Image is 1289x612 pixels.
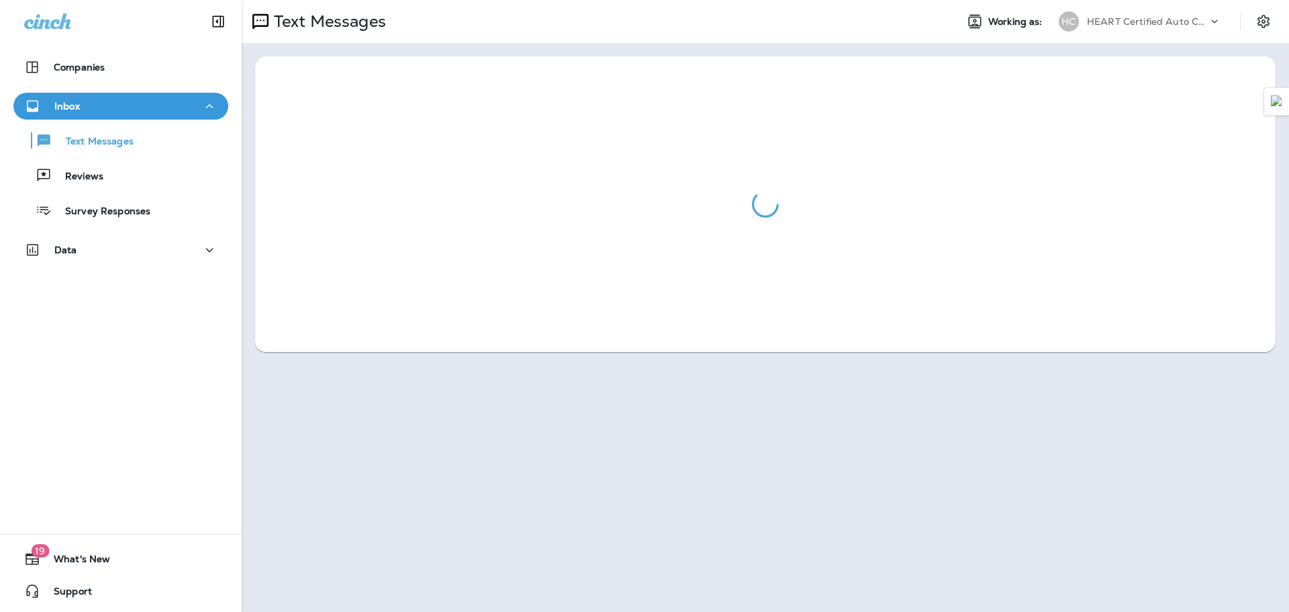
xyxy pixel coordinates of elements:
[54,62,105,73] p: Companies
[13,126,228,155] button: Text Messages
[52,206,150,218] p: Survey Responses
[52,171,103,183] p: Reviews
[13,196,228,224] button: Survey Responses
[54,101,80,112] p: Inbox
[13,54,228,81] button: Companies
[988,16,1045,28] span: Working as:
[52,136,134,148] p: Text Messages
[40,586,92,602] span: Support
[13,161,228,189] button: Reviews
[13,93,228,120] button: Inbox
[13,236,228,263] button: Data
[1087,16,1208,27] p: HEART Certified Auto Care
[13,578,228,605] button: Support
[54,245,77,255] p: Data
[31,544,49,558] span: 19
[1251,9,1276,34] button: Settings
[13,545,228,572] button: 19What's New
[269,11,386,32] p: Text Messages
[1059,11,1079,32] div: HC
[40,554,110,570] span: What's New
[199,8,237,35] button: Collapse Sidebar
[1271,95,1283,107] img: Detect Auto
